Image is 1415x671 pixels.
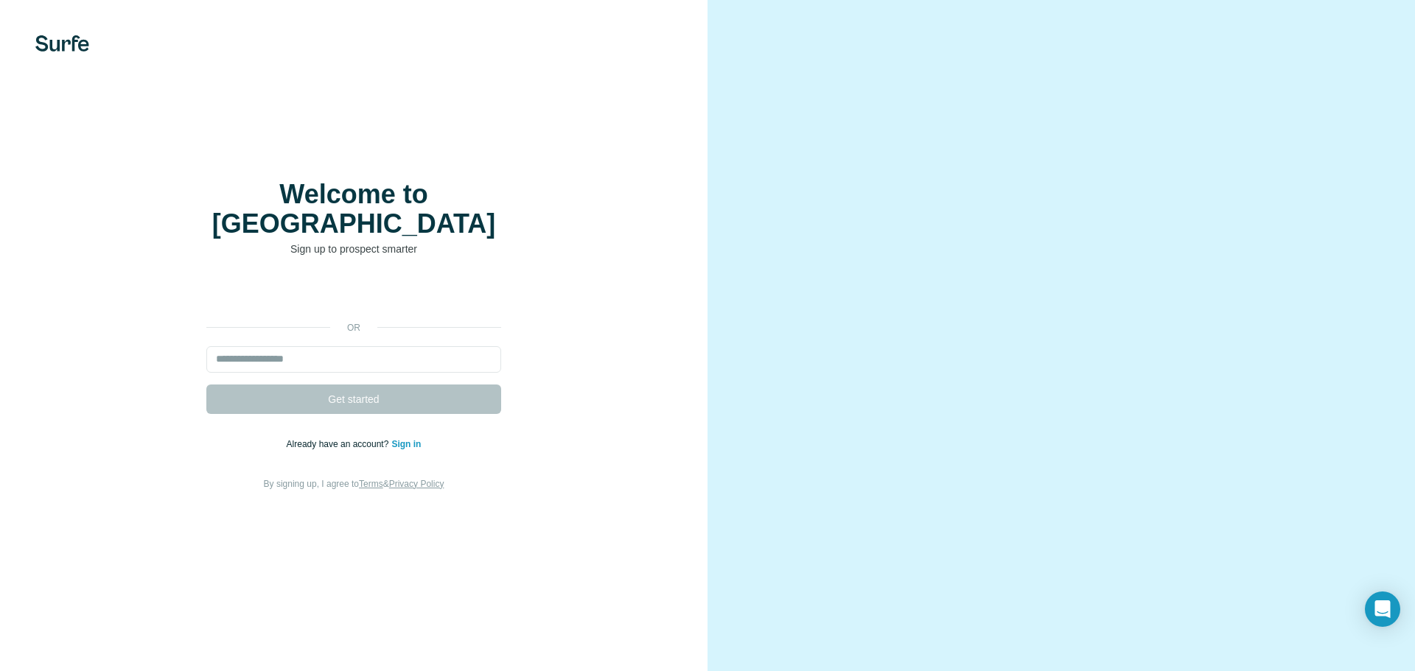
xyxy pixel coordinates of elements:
[199,278,509,311] iframe: Tlačítko Přihlášení přes Google
[287,439,392,449] span: Already have an account?
[264,479,444,489] span: By signing up, I agree to &
[1365,591,1400,627] div: Open Intercom Messenger
[206,180,501,239] h1: Welcome to [GEOGRAPHIC_DATA]
[35,35,89,52] img: Surfe's logo
[206,242,501,256] p: Sign up to prospect smarter
[330,321,377,334] p: or
[359,479,383,489] a: Terms
[391,439,421,449] a: Sign in
[389,479,444,489] a: Privacy Policy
